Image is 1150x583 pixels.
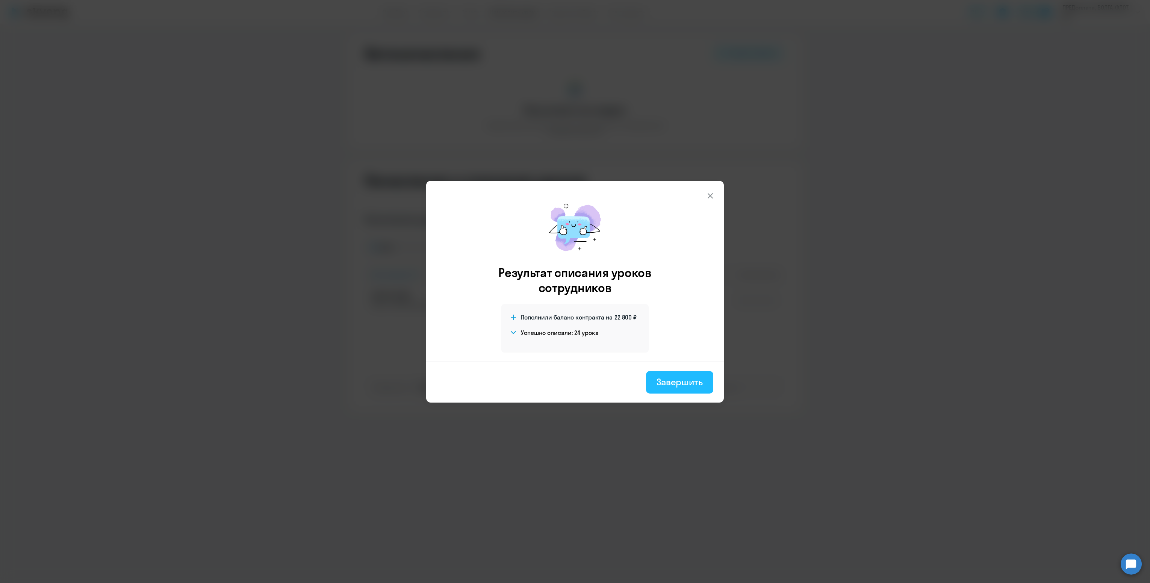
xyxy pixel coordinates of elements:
img: mirage-message.png [541,196,609,259]
h4: Успешно списали: 24 урока [521,329,599,337]
div: Завершить [657,376,703,388]
span: Пополнили баланс контракта на [521,313,613,321]
h3: Результат списания уроков сотрудников [488,265,662,295]
span: 22 800 ₽ [614,313,637,321]
button: Завершить [646,371,713,394]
